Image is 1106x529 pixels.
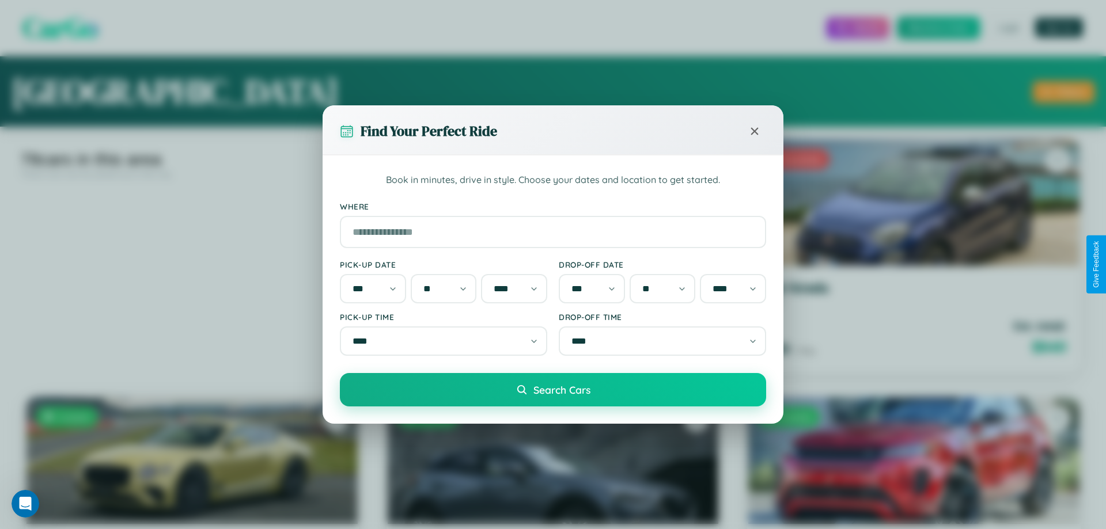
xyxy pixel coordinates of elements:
p: Book in minutes, drive in style. Choose your dates and location to get started. [340,173,766,188]
label: Drop-off Date [559,260,766,269]
button: Search Cars [340,373,766,406]
h3: Find Your Perfect Ride [361,121,497,140]
span: Search Cars [533,383,590,396]
label: Drop-off Time [559,312,766,322]
label: Where [340,201,766,211]
label: Pick-up Date [340,260,547,269]
label: Pick-up Time [340,312,547,322]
